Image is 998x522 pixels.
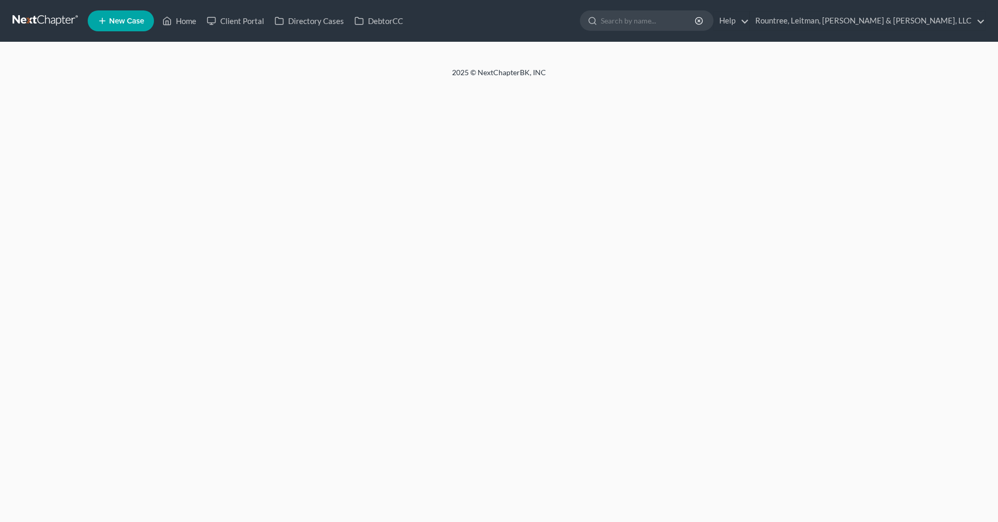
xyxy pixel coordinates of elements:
[601,11,696,30] input: Search by name...
[201,11,269,30] a: Client Portal
[157,11,201,30] a: Home
[349,11,408,30] a: DebtorCC
[714,11,749,30] a: Help
[750,11,985,30] a: Rountree, Leitman, [PERSON_NAME] & [PERSON_NAME], LLC
[109,17,144,25] span: New Case
[269,11,349,30] a: Directory Cases
[201,67,797,86] div: 2025 © NextChapterBK, INC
